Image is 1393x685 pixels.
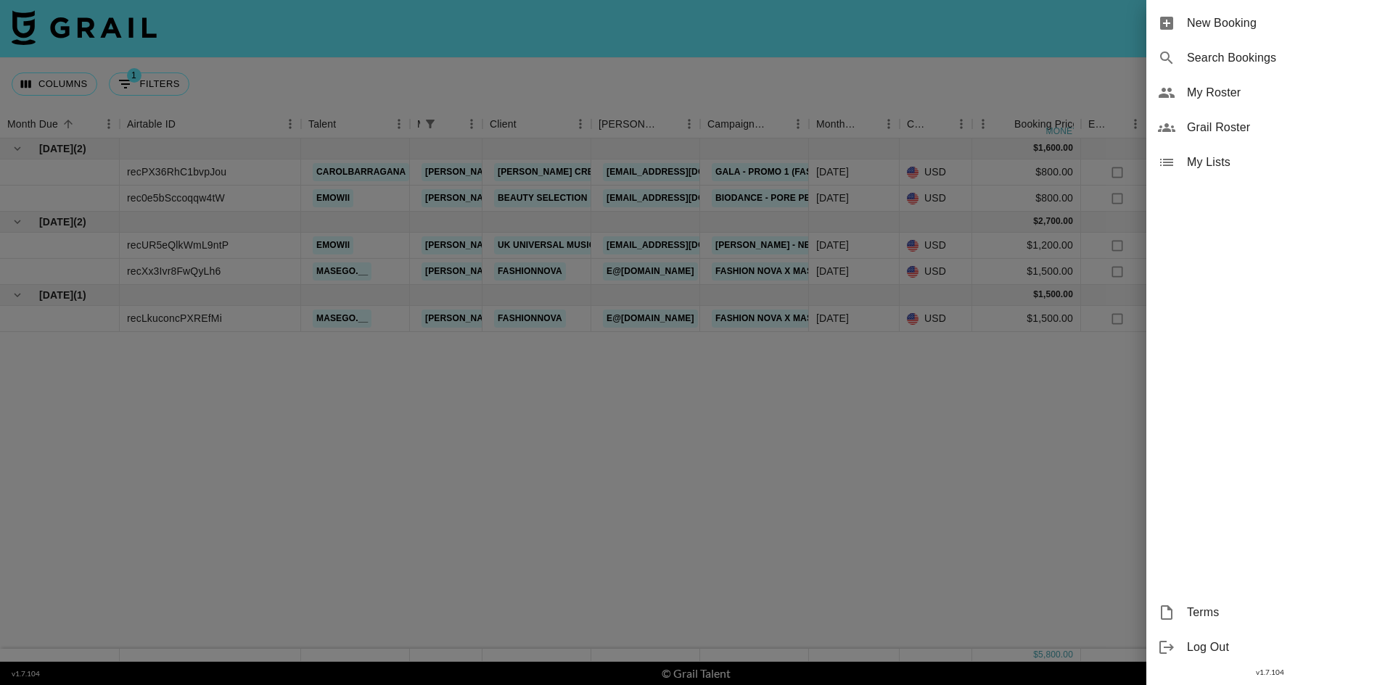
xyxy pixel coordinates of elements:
span: Search Bookings [1187,49,1381,67]
span: New Booking [1187,14,1381,32]
div: My Lists [1146,145,1393,180]
span: My Roster [1187,84,1381,101]
div: Terms [1146,595,1393,630]
div: Log Out [1146,630,1393,665]
span: Terms [1187,604,1381,621]
span: My Lists [1187,154,1381,171]
div: My Roster [1146,75,1393,110]
div: Search Bookings [1146,41,1393,75]
span: Log Out [1187,639,1381,656]
div: v 1.7.104 [1146,665,1393,680]
div: New Booking [1146,6,1393,41]
div: Grail Roster [1146,110,1393,145]
span: Grail Roster [1187,119,1381,136]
